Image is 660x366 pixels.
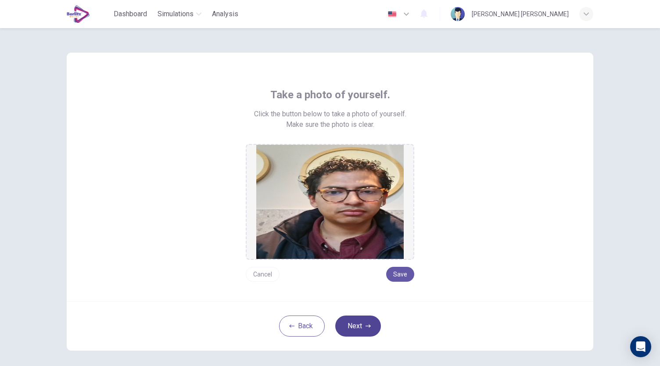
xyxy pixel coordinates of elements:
img: Profile picture [451,7,465,21]
img: EduSynch logo [67,5,90,23]
button: Save [386,267,414,282]
button: Simulations [154,6,205,22]
div: [PERSON_NAME] [PERSON_NAME] [472,9,569,19]
button: Next [335,316,381,337]
div: Open Intercom Messenger [630,336,651,357]
span: Analysis [212,9,238,19]
button: Dashboard [110,6,151,22]
span: Click the button below to take a photo of yourself. [254,109,406,119]
span: Dashboard [114,9,147,19]
img: preview screemshot [256,145,404,259]
span: Simulations [158,9,194,19]
img: en [387,11,398,18]
a: EduSynch logo [67,5,110,23]
span: Take a photo of yourself. [270,88,390,102]
button: Cancel [246,267,280,282]
span: Make sure the photo is clear. [286,119,374,130]
button: Analysis [208,6,242,22]
button: Back [279,316,325,337]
